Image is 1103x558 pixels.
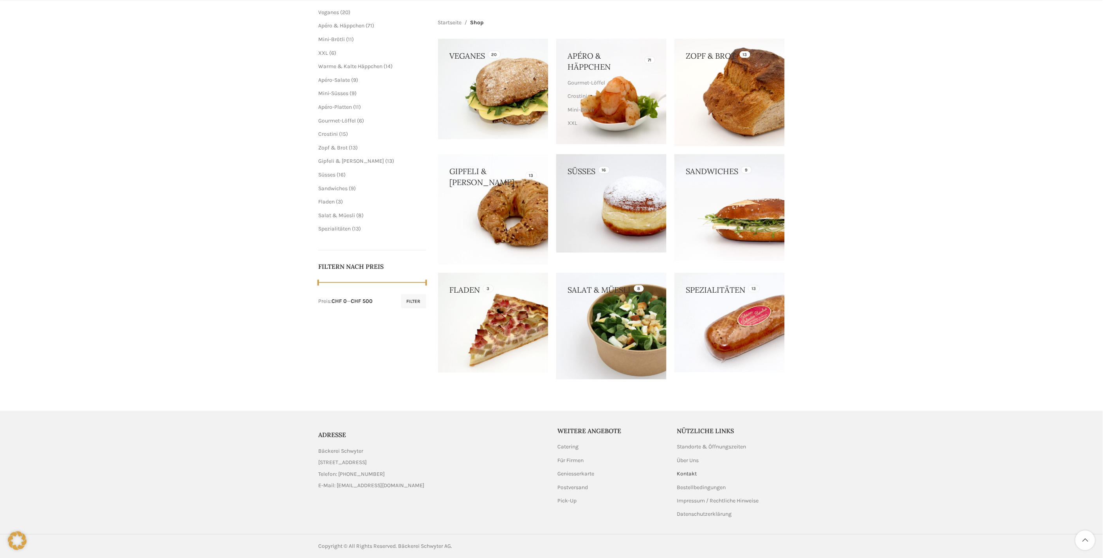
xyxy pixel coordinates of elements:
span: 13 [354,225,359,232]
a: Bestellbedingungen [677,484,727,491]
span: [STREET_ADDRESS] [318,458,367,467]
span: Bäckerei Schwyter [318,447,363,455]
span: 6 [359,117,362,124]
span: E-Mail: [EMAIL_ADDRESS][DOMAIN_NAME] [318,481,424,490]
a: Kontakt [677,470,698,478]
a: Standorte & Öffnungszeiten [677,443,747,451]
a: Crostini [318,131,338,137]
h5: Nützliche Links [677,427,785,435]
a: List item link [318,470,546,479]
a: Apéro-Platten [318,104,352,110]
a: Mini-Brötli [568,103,653,117]
a: Zopf & Brot [318,144,348,151]
span: 13 [387,158,392,164]
a: Datenschutzerklärung [677,511,733,518]
a: Salat & Müesli [318,212,355,219]
a: Apéro & Häppchen [318,22,364,29]
h5: Weitere Angebote [557,427,665,435]
nav: Breadcrumb [438,18,484,27]
span: 13 [351,144,356,151]
div: Preis: — [318,297,373,305]
a: Scroll to top button [1076,531,1095,550]
a: Für Firmen [557,457,584,464]
a: Gourmet-Löffel [568,76,653,90]
a: Über Uns [677,457,700,464]
span: 14 [386,63,391,70]
span: 71 [368,22,372,29]
span: 3 [338,198,341,205]
a: Fladen [318,198,335,205]
a: Mini-Süsses [318,90,348,97]
a: Gourmet-Löffel [318,117,356,124]
a: Impressum / Rechtliche Hinweise [677,497,760,505]
div: Copyright © All Rights Reserved. Bäckerei Schwyter AG. [318,542,548,551]
a: Crostini [568,90,653,103]
a: Gipfeli & [PERSON_NAME] [318,158,384,164]
a: XXL [318,50,328,56]
span: 11 [355,104,359,110]
a: Startseite [438,18,462,27]
span: 6 [331,50,334,56]
span: 9 [353,77,356,83]
span: ADRESSE [318,431,346,439]
a: Mini-Brötli [318,36,345,43]
a: Pick-Up [557,497,577,505]
a: Süsses [318,171,335,178]
a: Apéro-Salate [318,77,350,83]
a: Warme & Kalte Häppchen [568,130,653,143]
span: 15 [341,131,346,137]
span: 11 [348,36,352,43]
span: 8 [358,212,362,219]
span: 9 [351,185,354,192]
a: Catering [557,443,579,451]
span: CHF 0 [332,298,347,304]
span: Shop [470,18,484,27]
a: Veganes [318,9,339,16]
a: XXL [568,117,653,130]
span: 16 [339,171,344,178]
span: CHF 500 [351,298,373,304]
a: Geniesserkarte [557,470,595,478]
a: Warme & Kalte Häppchen [318,63,382,70]
span: 20 [342,9,348,16]
a: Sandwiches [318,185,348,192]
a: Postversand [557,484,589,491]
a: Spezialitäten [318,225,351,232]
span: 9 [351,90,355,97]
button: Filter [401,294,426,308]
h5: Filtern nach Preis [318,262,426,271]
